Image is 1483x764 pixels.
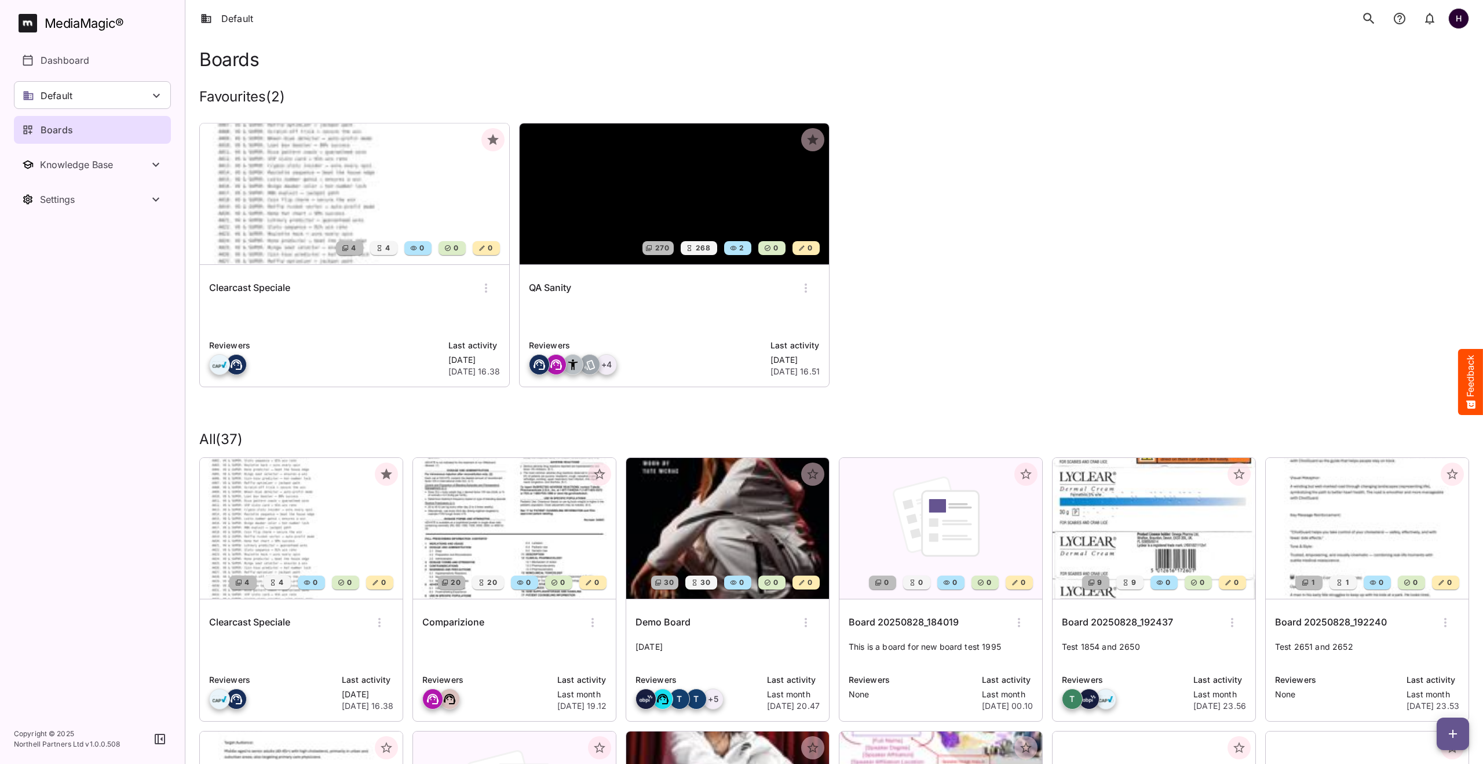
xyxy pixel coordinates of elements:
p: Last activity [770,339,820,352]
span: 4 [384,242,390,254]
span: 0 [1378,577,1383,588]
img: Board 20250828_184019 [839,458,1042,599]
p: Last activity [557,674,607,686]
p: This is a board for new board test 1995 [849,641,1033,664]
p: Last month [1407,689,1459,700]
p: [DATE] 16.38 [448,366,500,377]
span: 2 [738,242,744,254]
a: Dashboard [14,46,171,74]
div: T [1062,689,1083,710]
p: Reviewers [209,674,335,686]
span: 0 [806,242,812,254]
img: Board 20250828_192240 [1266,458,1469,599]
p: Last activity [342,674,393,686]
div: Settings [40,194,149,205]
p: Last month [1193,689,1246,700]
p: Last month [767,689,820,700]
h2: All ( 37 ) [199,431,1469,448]
p: Dashboard [41,53,89,67]
span: 0 [806,577,812,588]
span: 9 [1130,577,1136,588]
div: T [669,689,690,710]
p: [DATE] [448,354,500,366]
span: 0 [487,242,492,254]
img: Demo Board [626,458,829,599]
span: 0 [883,577,889,588]
p: Reviewers [849,674,975,686]
p: [DATE] 19.12 [557,700,607,712]
h6: Demo Board [635,615,691,630]
img: Clearcast Speciale [200,123,509,264]
div: MediaMagic ® [45,14,124,33]
p: [DATE] 16.51 [770,366,820,377]
p: Northell Partners Ltd v 1.0.0.508 [14,739,120,750]
img: Board 20250828_192437 [1053,458,1255,599]
span: 20 [486,577,497,588]
p: Reviewers [635,674,760,686]
p: Reviewers [1275,674,1400,686]
span: 0 [452,242,458,254]
a: Boards [14,116,171,144]
span: 0 [1412,577,1418,588]
div: + 4 [596,354,617,375]
h6: QA Sanity [529,281,571,296]
p: [DATE] [635,641,820,664]
div: + 5 [703,689,724,710]
span: 0 [917,577,923,588]
span: 0 [525,577,531,588]
img: Comparizione [413,458,616,599]
p: Reviewers [422,674,550,686]
button: Feedback [1458,349,1483,415]
p: Last activity [982,674,1033,686]
span: 0 [738,577,744,588]
span: 0 [772,577,778,588]
p: None [1275,689,1400,700]
span: 0 [951,577,957,588]
h1: Boards [199,49,259,70]
p: Reviewers [529,339,764,352]
p: Last month [982,689,1033,700]
span: 30 [663,577,674,588]
h6: Board 20250828_192437 [1062,615,1173,630]
span: 0 [1446,577,1452,588]
span: 0 [985,577,991,588]
span: 0 [1164,577,1170,588]
img: QA Sanity [520,123,829,264]
p: [DATE] 16.38 [342,700,393,712]
p: Last activity [1407,674,1459,686]
img: Clearcast Speciale [200,458,403,599]
h6: Board 20250828_184019 [849,615,959,630]
span: 1 [1345,577,1349,588]
span: 1 [1310,577,1314,588]
p: None [849,689,975,700]
span: 30 [699,577,710,588]
p: [DATE] 23.53 [1407,700,1459,712]
div: H [1448,8,1469,29]
button: notifications [1418,6,1441,31]
p: [DATE] 23.56 [1193,700,1246,712]
p: Boards [41,123,73,137]
span: 0 [1020,577,1025,588]
span: 0 [593,577,599,588]
h6: Board 20250828_192240 [1275,615,1387,630]
div: Knowledge Base [40,159,149,170]
span: 270 [654,242,669,254]
button: Toggle Settings [14,185,171,213]
span: 20 [450,577,461,588]
span: 0 [559,577,565,588]
h6: Clearcast Speciale [209,281,290,296]
h2: Favourites ( 2 ) [199,89,284,121]
span: 0 [1199,577,1204,588]
span: 268 [695,242,710,254]
button: search [1357,6,1381,31]
button: notifications [1388,6,1411,31]
p: Last activity [448,339,500,352]
span: 0 [312,577,317,588]
p: [DATE] [770,354,820,366]
p: Default [41,89,72,103]
p: Copyright © 2025 [14,729,120,739]
span: 0 [418,242,424,254]
a: MediaMagic® [19,14,171,32]
p: [DATE] [342,689,393,700]
span: 0 [1233,577,1239,588]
